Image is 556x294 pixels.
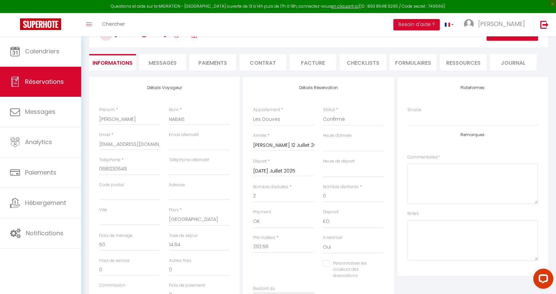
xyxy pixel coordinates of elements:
[540,20,549,29] img: logout
[169,282,205,289] label: Frais de paiement
[323,184,359,190] label: Nombre d'enfants
[99,182,124,188] label: Code postal
[169,233,198,239] label: Taxe de séjour
[253,235,275,241] label: Prix nuitées
[25,107,55,116] span: Messages
[490,54,537,70] li: Journal
[323,235,343,241] label: A relancer
[99,157,121,163] label: Téléphone
[407,154,440,161] label: Commentaires
[189,54,236,70] li: Paiements
[97,13,130,36] a: Chercher
[99,85,230,90] h4: Détails Voyageur
[26,229,63,237] span: Notifications
[330,260,376,279] label: Personnaliser les couleurs des réservations
[290,54,336,70] li: Facture
[169,157,209,163] label: Téléphone alternatif
[99,233,133,239] label: Frais de ménage
[99,132,110,138] label: Email
[149,59,177,67] span: Messages
[102,20,125,27] span: Chercher
[169,107,179,113] label: Nom
[253,132,266,139] label: Arrivée
[25,168,56,177] span: Paiements
[407,107,421,113] label: Source
[407,211,419,217] label: Notes
[323,158,355,165] label: Heure de départ
[169,258,191,264] label: Autres frais
[253,209,271,215] label: Payment
[89,54,136,70] li: Informations
[253,85,384,90] h4: Détails Réservation
[390,54,436,70] li: FORMULAIRES
[253,107,280,113] label: Appartement
[331,3,359,9] a: en cliquant ici
[25,77,64,86] span: Réservations
[99,207,107,213] label: Ville
[99,282,126,289] label: Commission
[407,132,538,137] h4: Remarques
[169,182,185,188] label: Adresse
[253,286,275,292] label: Restant dû
[459,13,533,36] a: ... [PERSON_NAME]
[464,19,474,29] img: ...
[25,199,66,207] span: Hébergement
[99,258,130,264] label: Frais de service
[99,107,115,113] label: Prénom
[239,54,286,70] li: Contrat
[528,266,556,294] iframe: LiveChat chat widget
[253,158,267,165] label: Départ
[169,132,199,138] label: Email alternatif
[440,54,487,70] li: Ressources
[253,184,289,190] label: Nombre d'adultes
[323,132,352,139] label: Heure d'arrivée
[393,19,440,30] button: Besoin d'aide ?
[323,107,335,113] label: Statut
[25,47,59,55] span: Calendriers
[323,209,339,215] label: Deposit
[340,54,386,70] li: CHECKLISTS
[25,138,52,146] span: Analytics
[169,207,179,213] label: Pays
[407,85,538,90] h4: Plateformes
[478,20,525,28] span: [PERSON_NAME]
[20,18,61,30] img: Super Booking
